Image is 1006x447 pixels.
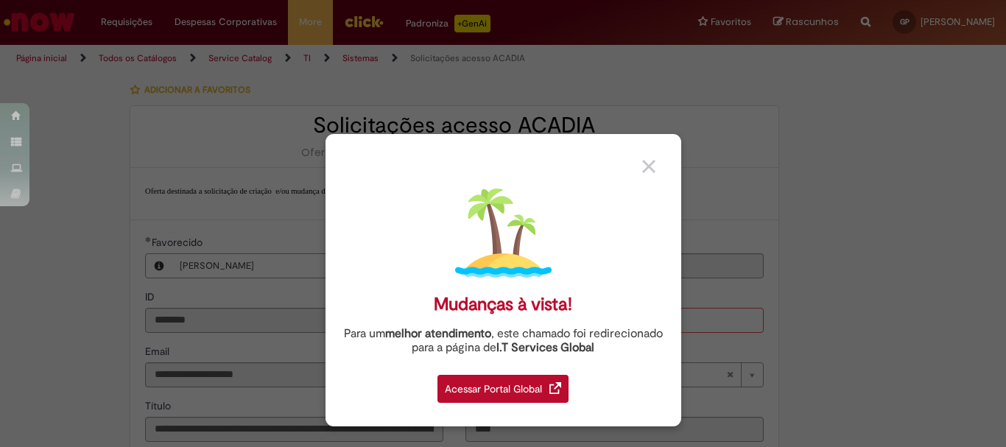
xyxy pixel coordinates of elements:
[455,185,552,281] img: island.png
[642,160,655,173] img: close_button_grey.png
[437,367,569,403] a: Acessar Portal Global
[496,332,594,355] a: I.T Services Global
[437,375,569,403] div: Acessar Portal Global
[337,327,670,355] div: Para um , este chamado foi redirecionado para a página de
[385,326,491,341] strong: melhor atendimento
[434,294,572,315] div: Mudanças à vista!
[549,382,561,394] img: redirect_link.png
